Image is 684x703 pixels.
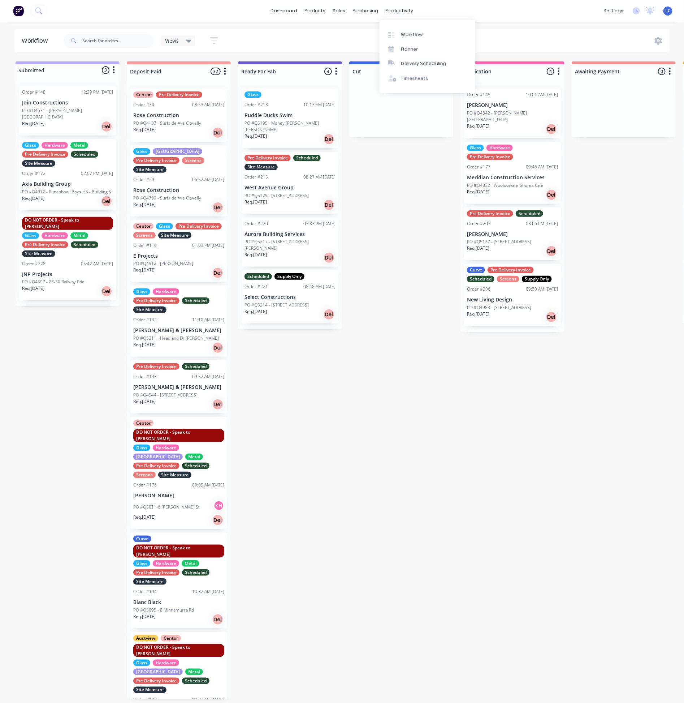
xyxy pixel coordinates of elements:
[81,261,113,267] div: 05:42 AM [DATE]
[22,285,44,292] p: Req. [DATE]
[467,231,558,237] p: [PERSON_NAME]
[182,297,209,304] div: Scheduled
[22,100,113,106] p: Join Constructions
[244,185,335,191] p: West Avenue Group
[380,27,475,42] a: Workflow
[526,220,558,227] div: 03:06 PM [DATE]
[133,267,156,273] p: Req. [DATE]
[22,160,55,167] div: Site Measure
[158,232,191,239] div: Site Measure
[42,232,68,239] div: Hardware
[133,569,179,576] div: Pre Delivery Invoice
[133,317,157,323] div: Order #132
[182,560,199,567] div: Metal
[133,635,158,642] div: Austview
[244,112,335,119] p: Puddle Ducks Swim
[133,578,166,585] div: Site Measure
[467,304,531,311] p: PO #Q4983 - [STREET_ADDRESS]
[212,202,224,213] div: Del
[133,392,198,398] p: PO #Q4544 - [STREET_ADDRESS]
[185,669,203,675] div: Metal
[176,223,222,230] div: Pre Delivery Invoice
[130,286,227,357] div: GlassHardwarePre Delivery InvoiceScheduledSite MeasureOrder #13211:10 AM [DATE][PERSON_NAME] & [P...
[192,242,224,249] div: 01:03 PM [DATE]
[133,91,153,98] div: Centor
[22,89,46,95] div: Order #148
[323,309,335,320] div: Del
[244,174,268,180] div: Order #215
[133,588,157,595] div: Order #194
[380,56,475,71] a: Delivery Scheduling
[192,102,224,108] div: 08:53 AM [DATE]
[546,311,557,323] div: Del
[303,174,335,180] div: 08:27 AM [DATE]
[158,472,191,478] div: Site Measure
[192,176,224,183] div: 06:52 AM [DATE]
[212,342,224,353] div: Del
[81,170,113,177] div: 02:07 PM [DATE]
[22,120,44,127] p: Req. [DATE]
[133,363,179,370] div: Pre Delivery Invoice
[42,142,68,149] div: Hardware
[242,218,338,267] div: Order #22003:33 PM [DATE]Aurora Building ServicesPO #Q5217 - [STREET_ADDRESS][PERSON_NAME]Req.[DA...
[133,166,166,173] div: Site Measure
[153,148,202,155] div: [GEOGRAPHIC_DATA]
[133,288,150,295] div: Glass
[467,245,489,252] p: Req. [DATE]
[133,297,179,304] div: Pre Delivery Invoice
[130,89,227,142] div: CentorPre Delivery InvoiceOrder #3008:53 AM [DATE]Rose ConstructionPO #Q4133 - Surfside Ave Clove...
[467,267,485,273] div: Curve
[133,660,150,666] div: Glass
[380,42,475,56] a: Planner
[22,271,113,278] p: JNP Projects
[133,644,224,657] div: DO NOT ORDER - Speak to [PERSON_NAME]
[156,223,173,230] div: Glass
[182,157,204,164] div: Screens
[133,112,224,119] p: Rose Construction
[22,151,68,158] div: Pre Delivery Invoice
[401,75,428,82] div: Timesheets
[133,260,193,267] p: PO #Q4912 - [PERSON_NAME]
[244,120,335,133] p: PO #Q5195 - Money [PERSON_NAME] [PERSON_NAME]
[22,181,113,187] p: Axis Building Group
[133,463,179,469] div: Pre Delivery Invoice
[22,142,39,149] div: Glass
[380,71,475,86] a: Timesheets
[349,5,382,16] div: purchasing
[133,687,166,693] div: Site Measure
[546,245,557,257] div: Del
[133,242,157,249] div: Order #110
[467,102,558,108] p: [PERSON_NAME]
[19,214,116,301] div: DO NOT ORDER - Speak to [PERSON_NAME]GlassHardwareMetalPre Delivery InvoiceScheduledSite MeasureO...
[526,286,558,292] div: 09:30 AM [DATE]
[244,302,309,308] p: PO #Q5214 - [STREET_ADDRESS]
[467,123,489,129] p: Req. [DATE]
[133,472,156,478] div: Screens
[133,195,201,201] p: PO #Q4799 - Surfside Ave Clovelly
[467,210,513,217] div: Pre Delivery Invoice
[244,252,267,258] p: Req. [DATE]
[133,307,166,313] div: Site Measure
[133,560,150,567] div: Glass
[22,217,113,230] div: DO NOT ORDER - Speak to [PERSON_NAME]
[464,264,561,326] div: CurvePre Delivery InvoiceScheduledScreensSupply OnlyOrder #20609:30 AM [DATE]New Living DesignPO ...
[242,152,338,214] div: Pre Delivery InvoiceScheduledSite MeasureOrder #21508:27 AM [DATE]West Avenue GroupPO #Q5179 - [S...
[165,37,179,44] span: Views
[182,463,209,469] div: Scheduled
[267,5,301,16] a: dashboard
[133,335,219,342] p: PO #Q5211 - Headland Dr [PERSON_NAME]
[497,276,519,282] div: Screens
[467,220,490,227] div: Order #203
[130,533,227,629] div: CurveDO NOT ORDER - Speak to [PERSON_NAME]GlassHardwareMetalPre Delivery InvoiceScheduledSite Mea...
[101,196,112,207] div: Del
[153,445,179,451] div: Hardware
[244,164,278,170] div: Site Measure
[133,607,194,613] p: PO #Q5095 - 8 Minnamurra Rd
[71,241,98,248] div: Scheduled
[133,201,156,208] p: Req. [DATE]
[244,102,268,108] div: Order #213
[133,420,153,426] div: Centor
[133,373,157,380] div: Order #133
[133,384,224,390] p: [PERSON_NAME] & [PERSON_NAME]
[303,283,335,290] div: 08:48 AM [DATE]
